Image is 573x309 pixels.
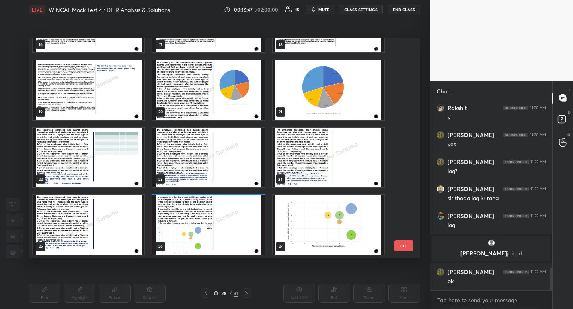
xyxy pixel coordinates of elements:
[448,168,546,176] div: lag?
[437,158,444,166] img: thumbnail.jpg
[448,195,546,203] div: sir thoda lag kr raha
[152,195,264,255] img: 1756878037VZTZRK.pdf
[530,160,546,164] div: 11:22 AM
[6,214,23,226] div: C
[437,185,444,193] img: thumbnail.jpg
[448,268,494,276] h6: [PERSON_NAME]
[568,87,571,93] p: T
[448,114,546,122] div: y
[448,104,467,112] h6: Rakshit
[273,60,384,120] img: 1756878037VZTZRK.pdf
[339,5,383,14] button: CLASS SETTINGS
[33,128,144,187] img: 1756878037VZTZRK.pdf
[6,245,23,258] div: Z
[437,104,444,112] img: thumbnail.jpg
[530,106,546,110] div: 11:20 AM
[394,240,413,251] button: EXIT
[503,160,529,164] img: 4P8fHbbgJtejmAAAAAElFTkSuQmCC
[430,81,456,102] p: Chat
[530,270,546,274] div: 11:22 AM
[273,195,384,255] img: 1756878037VZTZRK.pdf
[503,106,528,110] img: 4P8fHbbgJtejmAAAAAElFTkSuQmCC
[437,268,444,276] img: thumbnail.jpg
[437,212,444,220] img: thumbnail.jpg
[503,214,529,218] img: 4P8fHbbgJtejmAAAAAElFTkSuQmCC
[273,128,384,187] img: 1756878037VZTZRK.pdf
[530,133,546,137] div: 11:20 AM
[448,278,546,286] div: ok
[530,214,546,218] div: 11:22 AM
[507,249,522,257] span: joined
[7,201,19,207] span: Erase all
[29,5,45,14] div: LIVE
[437,250,546,257] p: [PERSON_NAME]
[230,291,232,295] div: /
[448,141,546,149] div: yes
[437,131,444,139] img: thumbnail.jpg
[448,185,494,193] h6: [PERSON_NAME]
[448,212,494,220] h6: [PERSON_NAME]
[503,270,529,274] img: 4P8fHbbgJtejmAAAAAElFTkSuQmCC
[487,239,495,247] img: default.png
[448,158,494,166] h6: [PERSON_NAME]
[448,131,494,139] h6: [PERSON_NAME]
[318,7,329,12] span: mute
[220,291,228,295] div: 26
[152,60,264,120] img: 1756878037VZTZRK.pdf
[6,230,23,242] div: X
[29,38,406,258] div: grid
[234,290,238,297] div: 31
[295,8,299,12] div: 15
[152,128,264,187] img: 1756878037VZTZRK.pdf
[33,60,144,120] img: 1756878037VZTZRK.pdf
[388,5,420,14] button: END CLASS
[503,133,528,137] img: 4P8fHbbgJtejmAAAAAElFTkSuQmCC
[503,187,529,191] img: 4P8fHbbgJtejmAAAAAElFTkSuQmCC
[567,131,571,137] p: G
[448,222,546,230] div: lag
[530,187,546,191] div: 11:22 AM
[568,109,571,115] p: D
[430,102,552,290] div: grid
[49,6,170,14] h4: WINCAT Mock Test 4 : DILR Analysis & Solutions
[33,195,144,255] img: 1756878037VZTZRK.pdf
[306,5,334,14] button: mute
